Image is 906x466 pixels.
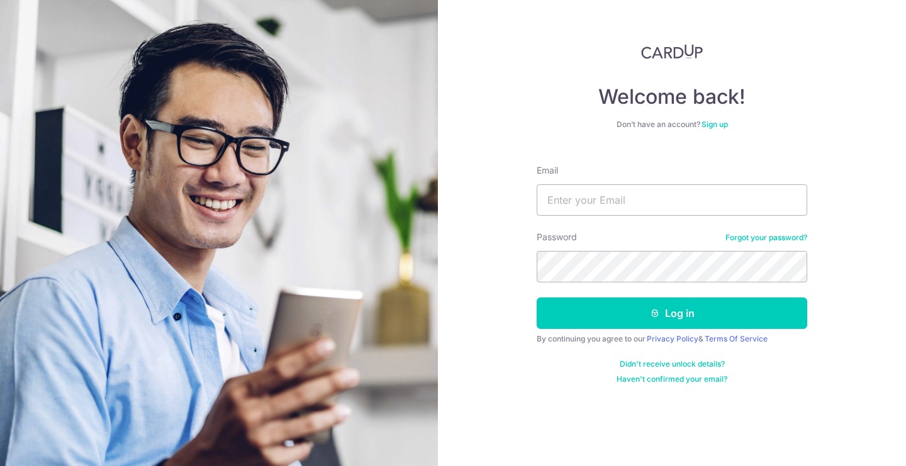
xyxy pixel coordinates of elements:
[647,334,698,343] a: Privacy Policy
[702,119,728,129] a: Sign up
[641,44,703,59] img: CardUp Logo
[537,164,558,177] label: Email
[537,84,807,109] h4: Welcome back!
[537,231,577,243] label: Password
[537,119,807,130] div: Don’t have an account?
[537,334,807,344] div: By continuing you agree to our &
[620,359,725,369] a: Didn't receive unlock details?
[617,374,727,384] a: Haven't confirmed your email?
[537,297,807,329] button: Log in
[705,334,768,343] a: Terms Of Service
[537,184,807,216] input: Enter your Email
[725,233,807,243] a: Forgot your password?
